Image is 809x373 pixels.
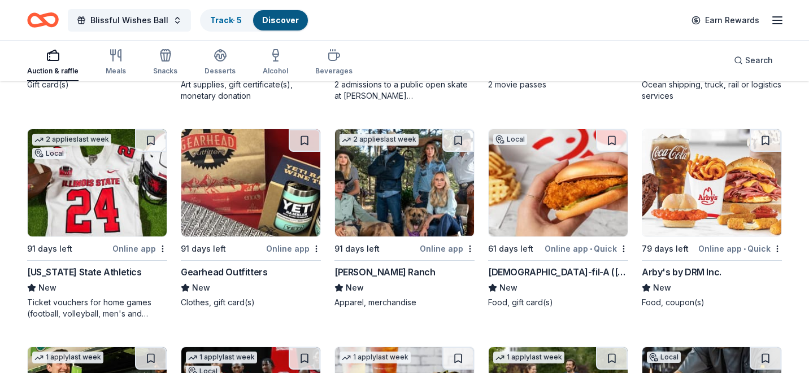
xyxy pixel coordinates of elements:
div: 2 movie passes [488,79,628,90]
div: Online app Quick [545,242,628,256]
span: Blissful Wishes Ball [90,14,168,27]
img: Image for Illinois State Athletics [28,129,167,236]
div: 1 apply last week [32,352,103,363]
div: Ticket vouchers for home games (football, volleyball, men's and women's basketball) [27,297,167,319]
div: Online app [420,242,475,256]
img: Image for Gearhead Outfitters [181,129,320,236]
img: Image for Chick-fil-A (Chicago) [489,129,628,236]
div: 2 admissions to a public open skate at [PERSON_NAME][GEOGRAPHIC_DATA], 2 admissions to [GEOGRAPHI... [334,79,475,102]
div: 91 days left [27,242,72,256]
div: Local [647,352,681,363]
img: Image for Kimes Ranch [335,129,474,236]
button: Track· 5Discover [200,9,309,32]
div: 61 days left [488,242,533,256]
div: Meals [106,67,126,76]
div: Food, coupon(s) [642,297,782,308]
span: • [743,244,746,253]
a: Track· 5 [210,15,242,25]
div: Clothes, gift card(s) [181,297,321,308]
div: [DEMOGRAPHIC_DATA]-fil-A ([GEOGRAPHIC_DATA]) [488,265,628,279]
div: 1 apply last week [340,352,411,363]
button: Snacks [153,44,177,81]
div: Desserts [205,67,236,76]
button: Beverages [315,44,353,81]
button: Blissful Wishes Ball [68,9,191,32]
div: Gift card(s) [27,79,167,90]
div: 1 apply last week [493,352,564,363]
div: Art supplies, gift certificate(s), monetary donation [181,79,321,102]
div: 91 days left [181,242,226,256]
a: Image for Illinois State Athletics2 applieslast weekLocal91 days leftOnline app[US_STATE] State A... [27,129,167,319]
div: [US_STATE] State Athletics [27,265,142,279]
span: Search [745,54,773,67]
span: New [192,281,210,295]
div: 2 applies last week [340,134,419,146]
button: Search [725,49,782,72]
a: Home [27,7,59,33]
button: Meals [106,44,126,81]
div: Snacks [153,67,177,76]
span: New [499,281,517,295]
div: 1 apply last week [186,352,257,363]
div: Local [493,134,527,145]
div: 79 days left [642,242,689,256]
div: Gearhead Outfitters [181,265,267,279]
div: 91 days left [334,242,380,256]
a: Image for Kimes Ranch2 applieslast week91 days leftOnline app[PERSON_NAME] RanchNewApparel, merch... [334,129,475,308]
span: New [38,281,56,295]
img: Image for Arby's by DRM Inc. [642,129,781,236]
a: Discover [262,15,299,25]
div: Online app [112,242,167,256]
div: Ocean shipping, truck, rail or logistics services [642,79,782,102]
div: [PERSON_NAME] Ranch [334,265,435,279]
a: Earn Rewards [685,10,766,30]
button: Auction & raffle [27,44,79,81]
div: Apparel, merchandise [334,297,475,308]
div: Alcohol [263,67,288,76]
span: New [346,281,364,295]
div: Arby's by DRM Inc. [642,265,721,279]
a: Image for Chick-fil-A (Chicago)Local61 days leftOnline app•Quick[DEMOGRAPHIC_DATA]-fil-A ([GEOGRA... [488,129,628,308]
div: Local [32,148,66,159]
div: Auction & raffle [27,67,79,76]
button: Desserts [205,44,236,81]
div: Food, gift card(s) [488,297,628,308]
div: Online app Quick [698,242,782,256]
div: Beverages [315,67,353,76]
div: Online app [266,242,321,256]
span: New [653,281,671,295]
button: Alcohol [263,44,288,81]
div: 2 applies last week [32,134,111,146]
a: Image for Arby's by DRM Inc.79 days leftOnline app•QuickArby's by DRM Inc.NewFood, coupon(s) [642,129,782,308]
span: • [590,244,592,253]
a: Image for Gearhead Outfitters91 days leftOnline appGearhead OutfittersNewClothes, gift card(s) [181,129,321,308]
